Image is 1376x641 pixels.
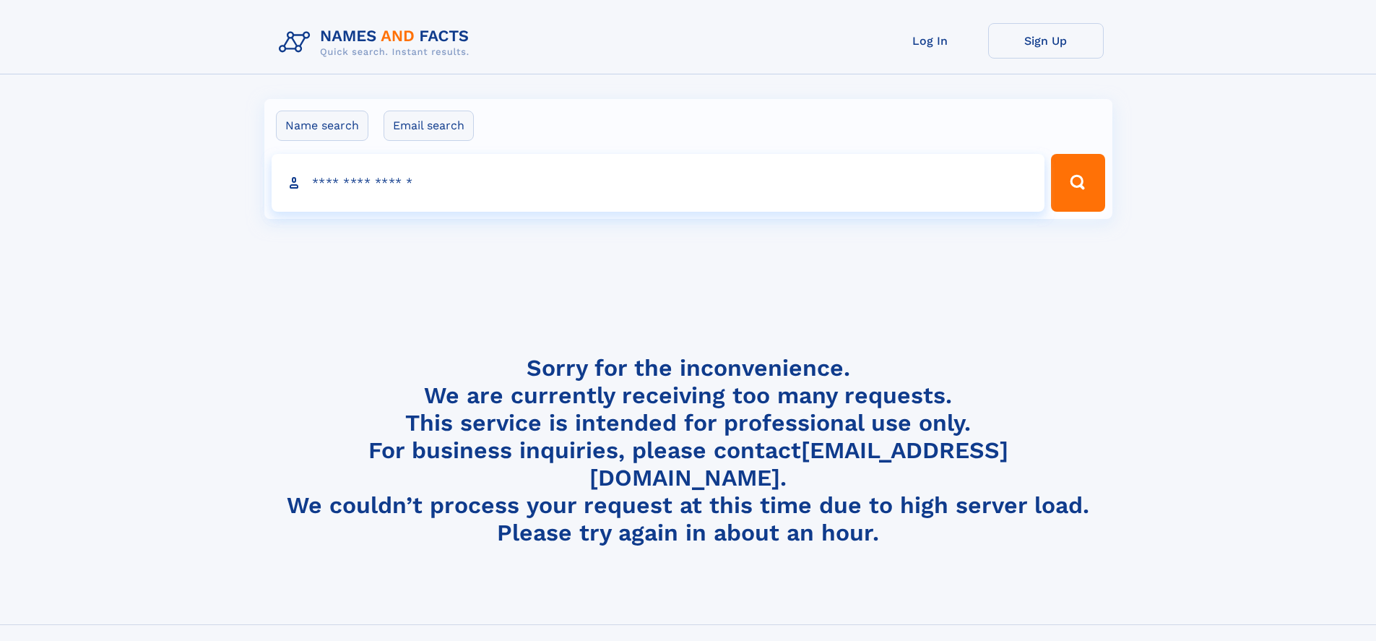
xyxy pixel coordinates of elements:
[1051,154,1104,212] button: Search Button
[988,23,1104,59] a: Sign Up
[384,111,474,141] label: Email search
[873,23,988,59] a: Log In
[589,436,1008,491] a: [EMAIL_ADDRESS][DOMAIN_NAME]
[272,154,1045,212] input: search input
[276,111,368,141] label: Name search
[273,354,1104,547] h4: Sorry for the inconvenience. We are currently receiving too many requests. This service is intend...
[273,23,481,62] img: Logo Names and Facts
